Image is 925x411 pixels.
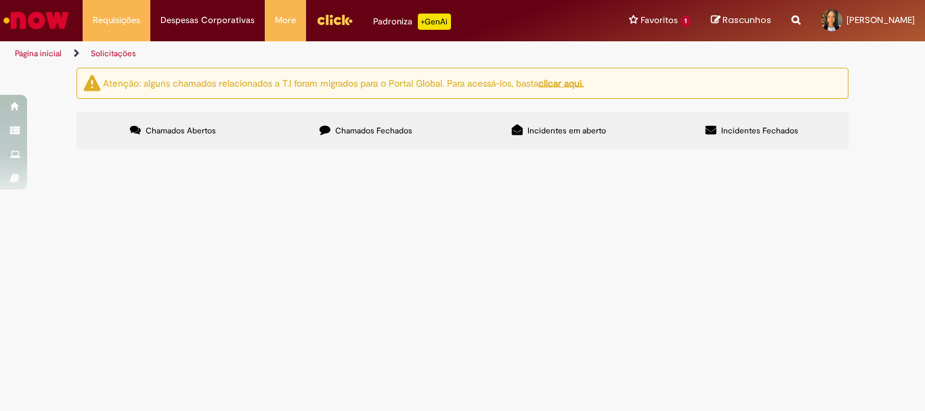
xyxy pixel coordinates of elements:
span: Rascunhos [723,14,771,26]
img: click_logo_yellow_360x200.png [316,9,353,30]
span: Despesas Corporativas [160,14,255,27]
span: More [275,14,296,27]
span: [PERSON_NAME] [846,14,915,26]
span: Chamados Abertos [146,125,216,136]
span: 1 [681,16,691,27]
a: Página inicial [15,48,62,59]
a: clicar aqui. [538,77,584,89]
span: Incidentes Fechados [721,125,798,136]
ng-bind-html: Atenção: alguns chamados relacionados a T.I foram migrados para o Portal Global. Para acessá-los,... [103,77,584,89]
span: Requisições [93,14,140,27]
p: +GenAi [418,14,451,30]
a: Rascunhos [711,14,771,27]
span: Chamados Fechados [335,125,412,136]
div: Padroniza [373,14,451,30]
span: Favoritos [641,14,678,27]
a: Solicitações [91,48,136,59]
img: ServiceNow [1,7,71,34]
ul: Trilhas de página [10,41,607,66]
span: Incidentes em aberto [528,125,606,136]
